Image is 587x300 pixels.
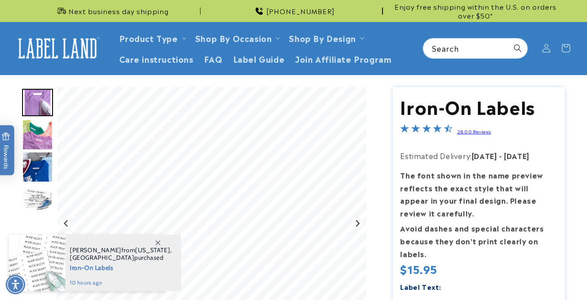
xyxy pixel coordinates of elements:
div: Go to slide 5 [22,216,53,247]
span: from , purchased [70,247,172,262]
span: [GEOGRAPHIC_DATA] [70,254,134,262]
span: Care instructions [119,53,193,64]
p: Estimated Delivery: [400,149,557,162]
div: Accessibility Menu [6,275,25,294]
strong: [DATE] [472,150,497,161]
a: Shop By Design [289,32,356,44]
a: Label Land [10,31,105,65]
img: Iron on name label being ironed to shirt [22,89,53,116]
div: Go to slide 4 [22,184,53,215]
h1: Iron-On Labels [400,95,557,118]
summary: Shop By Occasion [190,27,284,48]
a: Label Guide [228,48,290,69]
span: FAQ [204,53,223,64]
strong: The font shown in the name preview reflects the exact style that will appear in your final design... [400,170,543,218]
button: Go to last slide [61,217,72,229]
span: Label Guide [233,53,285,64]
img: Iron on name labels ironed to shirt collar [22,152,53,182]
div: Go to slide 1 [22,87,53,118]
span: Rewards [2,132,10,169]
span: [PERSON_NAME] [70,246,121,254]
span: Shop By Occasion [195,33,272,43]
button: Next slide [352,217,364,229]
summary: Shop By Design [284,27,367,48]
strong: [DATE] [504,150,530,161]
img: Iron on name tags ironed to a t-shirt [22,119,53,150]
label: Label Text: [400,281,441,292]
button: Search [508,38,527,58]
strong: - [499,150,502,161]
strong: Avoid dashes and special characters because they don’t print clearly on labels. [400,223,544,259]
span: Next business day shipping [68,7,169,15]
a: FAQ [199,48,228,69]
a: 2800 Reviews [457,128,491,134]
span: 4.5-star overall rating [400,125,452,136]
span: $15.95 [400,262,437,276]
span: Enjoy free shipping within the U.S. on orders over $50* [386,2,565,19]
img: Iron-on name labels with an iron [22,184,53,215]
img: Label Land [13,34,102,62]
div: Go to slide 2 [22,119,53,150]
iframe: Gorgias live chat messenger [499,262,578,291]
span: Join Affiliate Program [295,53,391,64]
div: Go to slide 3 [22,152,53,182]
a: Care instructions [114,48,199,69]
a: Product Type [119,32,178,44]
a: Join Affiliate Program [290,48,397,69]
summary: Product Type [114,27,190,48]
span: [US_STATE] [135,246,170,254]
span: [PHONE_NUMBER] [266,7,335,15]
